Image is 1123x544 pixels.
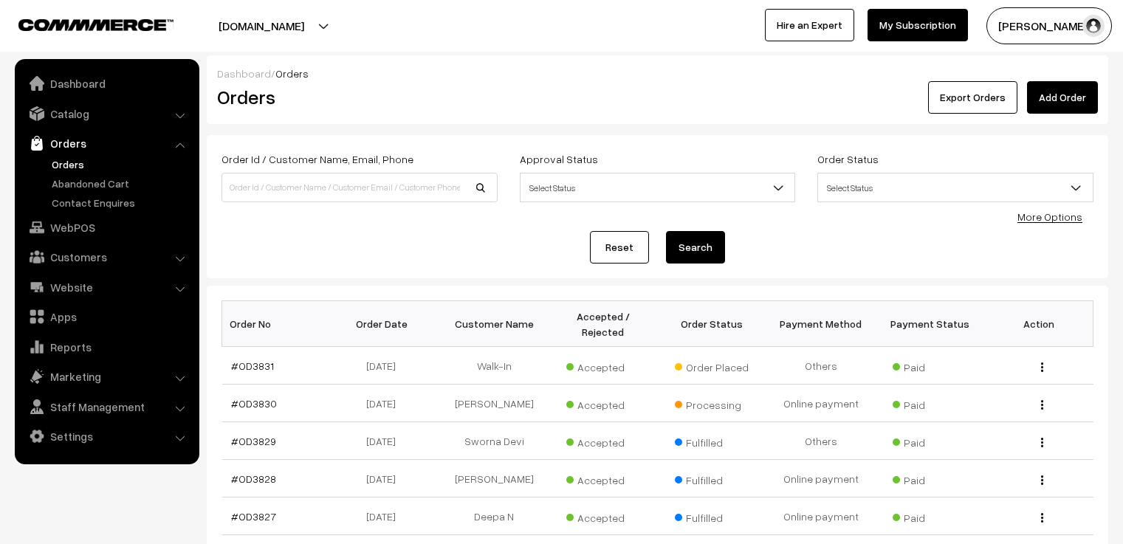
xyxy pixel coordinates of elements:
th: Order No [222,301,332,347]
a: Catalog [18,100,194,127]
th: Customer Name [440,301,549,347]
td: Sworna Devi [440,422,549,460]
div: / [217,66,1098,81]
input: Order Id / Customer Name / Customer Email / Customer Phone [221,173,498,202]
span: Select Status [818,175,1093,201]
span: Accepted [566,469,640,488]
img: Menu [1041,362,1043,372]
label: Order Id / Customer Name, Email, Phone [221,151,413,167]
span: Paid [893,431,966,450]
img: COMMMERCE [18,19,174,30]
span: Select Status [521,175,795,201]
button: Export Orders [928,81,1017,114]
a: More Options [1017,210,1082,223]
td: Online payment [766,385,876,422]
label: Approval Status [520,151,598,167]
span: Paid [893,393,966,413]
a: Apps [18,303,194,330]
td: [DATE] [331,497,440,535]
img: Menu [1041,400,1043,410]
img: Menu [1041,513,1043,523]
span: Fulfilled [675,431,749,450]
a: Staff Management [18,393,194,420]
td: Others [766,422,876,460]
span: Accepted [566,431,640,450]
h2: Orders [217,86,496,109]
span: Orders [275,67,309,80]
a: #OD3827 [231,510,276,523]
a: Reset [590,231,649,264]
th: Payment Method [766,301,876,347]
span: Paid [893,506,966,526]
a: Reports [18,334,194,360]
button: Search [666,231,725,264]
a: WebPOS [18,214,194,241]
a: COMMMERCE [18,15,148,32]
a: #OD3829 [231,435,276,447]
th: Accepted / Rejected [549,301,658,347]
th: Action [984,301,1093,347]
a: Website [18,274,194,300]
span: Processing [675,393,749,413]
a: Contact Enquires [48,195,194,210]
span: Order Placed [675,356,749,375]
a: #OD3831 [231,359,274,372]
button: [PERSON_NAME] C [986,7,1112,44]
a: Add Order [1027,81,1098,114]
td: Walk-In [440,347,549,385]
a: Dashboard [18,70,194,97]
th: Order Date [331,301,440,347]
a: My Subscription [868,9,968,41]
a: Customers [18,244,194,270]
td: Online payment [766,497,876,535]
td: [PERSON_NAME] [440,385,549,422]
span: Accepted [566,393,640,413]
a: #OD3830 [231,397,277,410]
a: Dashboard [217,67,271,80]
img: Menu [1041,475,1043,485]
td: Others [766,347,876,385]
img: user [1082,15,1105,37]
td: [PERSON_NAME] [440,460,549,497]
span: Accepted [566,356,640,375]
td: [DATE] [331,385,440,422]
td: Online payment [766,460,876,497]
span: Select Status [817,173,1093,202]
th: Order Status [658,301,767,347]
a: Orders [18,130,194,156]
a: #OD3828 [231,472,276,485]
span: Fulfilled [675,469,749,488]
span: Select Status [520,173,796,202]
img: Menu [1041,438,1043,447]
span: Fulfilled [675,506,749,526]
a: Marketing [18,363,194,390]
a: Abandoned Cart [48,176,194,191]
label: Order Status [817,151,879,167]
a: Settings [18,423,194,450]
td: [DATE] [331,460,440,497]
td: [DATE] [331,347,440,385]
a: Hire an Expert [765,9,854,41]
span: Paid [893,469,966,488]
th: Payment Status [876,301,985,347]
span: Paid [893,356,966,375]
td: [DATE] [331,422,440,460]
a: Orders [48,156,194,172]
button: [DOMAIN_NAME] [167,7,356,44]
td: Deepa N [440,497,549,535]
span: Accepted [566,506,640,526]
